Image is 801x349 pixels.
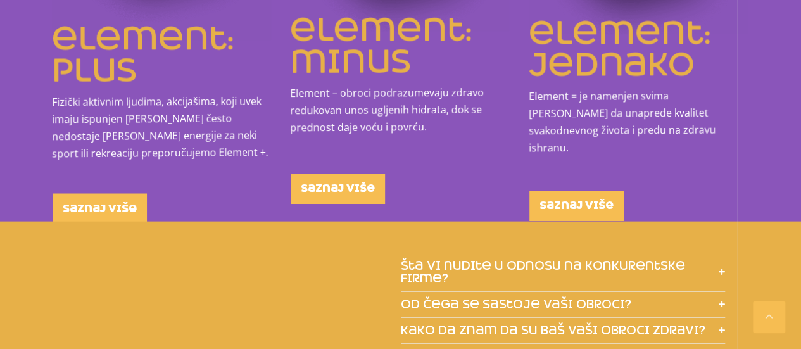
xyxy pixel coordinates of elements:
[63,204,137,214] span: saznaj više
[53,194,147,224] a: saznaj više
[529,88,748,158] p: Element = je namenjen svima [PERSON_NAME] da unaprede kvalitet svakodnevnog života i pređu na zdr...
[301,184,375,194] span: saznaj više
[290,85,509,137] p: Element – obroci podrazumevaju zdravo redukovan unos ugljenih hidrata, dok se prednost daje voću ...
[529,191,624,221] a: saznaj više
[401,298,631,311] span: od čega se sastoje vaši obroci?
[291,174,385,204] a: saznaj više
[51,18,233,92] a: element: plus
[52,94,271,163] p: Fizički aktivnim ljudima, akcijašima, koji uvek imaju ispunjen [PERSON_NAME] često nedostaje [PER...
[539,201,614,211] span: saznaj više
[290,10,472,83] a: element: minus
[401,260,707,285] span: šta vi nudite u odnosu na konkurentske firme?
[401,324,705,337] span: kako da znam da su baš vaši obroci zdravi?
[529,13,710,86] a: element: jednako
